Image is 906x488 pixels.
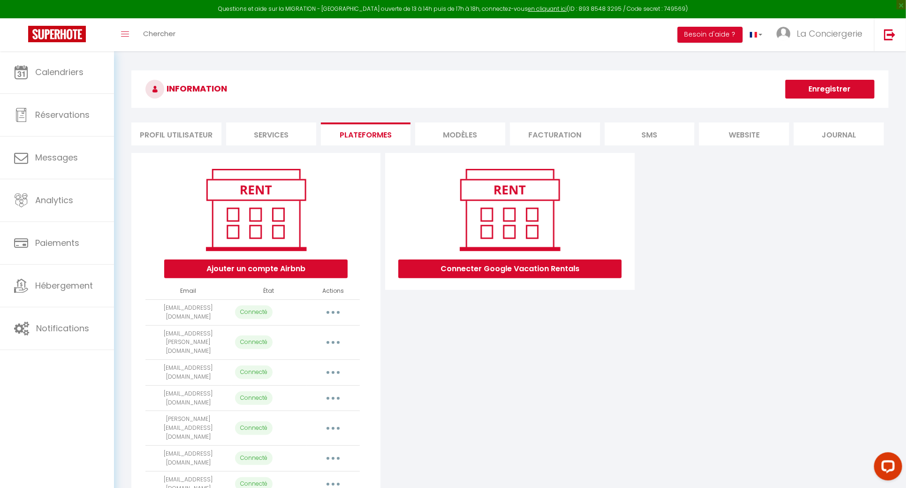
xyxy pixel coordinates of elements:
span: Notifications [36,322,89,334]
th: Email [145,283,231,299]
span: Calendriers [35,66,84,78]
img: logout [884,29,896,40]
img: rent.png [196,165,316,255]
span: La Conciergerie [797,28,862,39]
iframe: LiveChat chat widget [867,449,906,488]
td: [EMAIL_ADDRESS][DOMAIN_NAME] [145,299,231,325]
li: website [699,122,789,145]
span: Paiements [35,237,79,249]
span: Messages [35,152,78,163]
img: ... [777,27,791,41]
span: Analytics [35,194,73,206]
button: Enregistrer [785,80,875,99]
p: Connecté [235,391,273,405]
li: Journal [794,122,884,145]
th: État [231,283,306,299]
span: Hébergement [35,280,93,291]
li: Facturation [510,122,600,145]
li: Services [226,122,316,145]
th: Actions [306,283,360,299]
p: Connecté [235,421,273,435]
span: Réservations [35,109,90,121]
p: Connecté [235,335,273,349]
span: Chercher [143,29,175,38]
li: Profil Utilisateur [131,122,221,145]
li: SMS [605,122,695,145]
p: Connecté [235,366,273,379]
h3: INFORMATION [131,70,889,108]
p: Connecté [235,305,273,319]
p: Connecté [235,451,273,465]
td: [PERSON_NAME][EMAIL_ADDRESS][DOMAIN_NAME] [145,411,231,446]
img: rent.png [450,165,570,255]
a: ... La Conciergerie [769,18,874,51]
button: Besoin d'aide ? [678,27,743,43]
td: [EMAIL_ADDRESS][PERSON_NAME][DOMAIN_NAME] [145,325,231,360]
img: Super Booking [28,26,86,42]
td: [EMAIL_ADDRESS][DOMAIN_NAME] [145,385,231,411]
button: Connecter Google Vacation Rentals [398,259,622,278]
td: [EMAIL_ADDRESS][DOMAIN_NAME] [145,445,231,471]
a: Chercher [136,18,183,51]
td: [EMAIL_ADDRESS][DOMAIN_NAME] [145,360,231,386]
li: MODÈLES [415,122,505,145]
button: Ajouter un compte Airbnb [164,259,348,278]
a: en cliquant ici [528,5,567,13]
li: Plateformes [321,122,411,145]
